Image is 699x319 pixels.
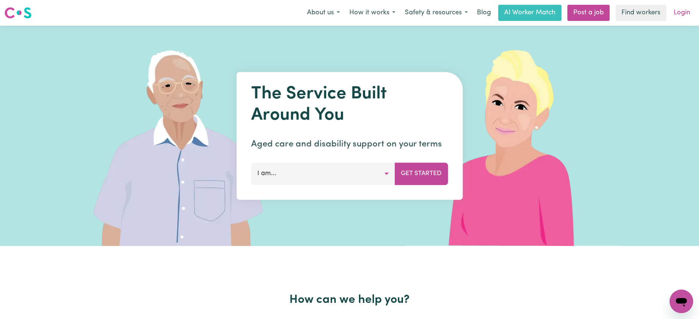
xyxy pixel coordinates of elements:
a: Careseekers logo [4,4,32,21]
a: AI Worker Match [498,5,561,21]
button: How it works [345,5,400,21]
a: Login [669,5,695,21]
a: Blog [472,5,495,21]
button: Safety & resources [400,5,472,21]
h1: The Service Built Around You [251,84,448,126]
iframe: Button to launch messaging window [670,290,693,313]
button: About us [302,5,345,21]
p: Aged care and disability support on your terms [251,138,448,151]
button: Get Started [395,163,448,185]
button: I am... [251,163,395,185]
img: Careseekers logo [4,6,32,19]
h2: How can we help you? [111,293,588,307]
a: Post a job [567,5,610,21]
a: Find workers [616,5,666,21]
